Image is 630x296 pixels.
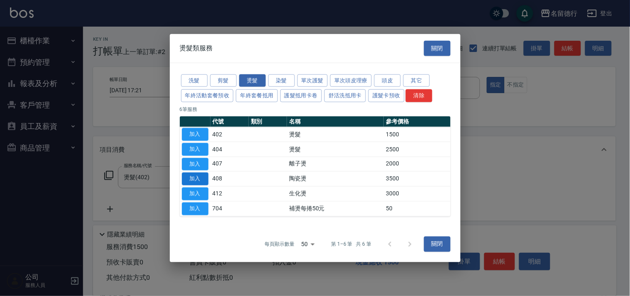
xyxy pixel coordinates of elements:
[182,158,208,170] button: 加入
[182,173,208,185] button: 加入
[211,157,249,172] td: 407
[181,89,234,102] button: 年終活動套餐預收
[249,116,287,127] th: 類別
[236,89,277,102] button: 年終套餐抵用
[211,116,249,127] th: 代號
[180,44,213,52] span: 燙髮類服務
[331,240,371,248] p: 第 1–6 筆 共 6 筆
[297,74,328,87] button: 單次護髮
[211,201,249,216] td: 704
[265,240,294,248] p: 每頁顯示數量
[287,171,384,186] td: 陶瓷燙
[182,202,208,215] button: 加入
[287,116,384,127] th: 名稱
[182,187,208,200] button: 加入
[181,74,208,87] button: 洗髮
[330,74,372,87] button: 單次頭皮理療
[287,186,384,201] td: 生化燙
[287,157,384,172] td: 離子燙
[403,74,430,87] button: 其它
[211,127,249,142] td: 402
[384,116,450,127] th: 參考價格
[239,74,266,87] button: 燙髮
[384,157,450,172] td: 2000
[384,186,450,201] td: 3000
[374,74,401,87] button: 頭皮
[287,201,384,216] td: 補燙每捲50元
[180,106,451,113] p: 6 筆服務
[268,74,295,87] button: 染髮
[182,143,208,155] button: 加入
[384,127,450,142] td: 1500
[182,128,208,141] button: 加入
[211,186,249,201] td: 412
[211,171,249,186] td: 408
[287,142,384,157] td: 燙髮
[368,89,404,102] button: 護髮卡預收
[210,74,237,87] button: 剪髮
[424,237,451,252] button: 關閉
[384,171,450,186] td: 3500
[424,41,451,56] button: 關閉
[384,142,450,157] td: 2500
[280,89,322,102] button: 護髮抵用卡卷
[287,127,384,142] td: 燙髮
[406,89,432,102] button: 清除
[298,233,318,255] div: 50
[324,89,366,102] button: 舒活洗抵用卡
[211,142,249,157] td: 404
[384,201,450,216] td: 50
